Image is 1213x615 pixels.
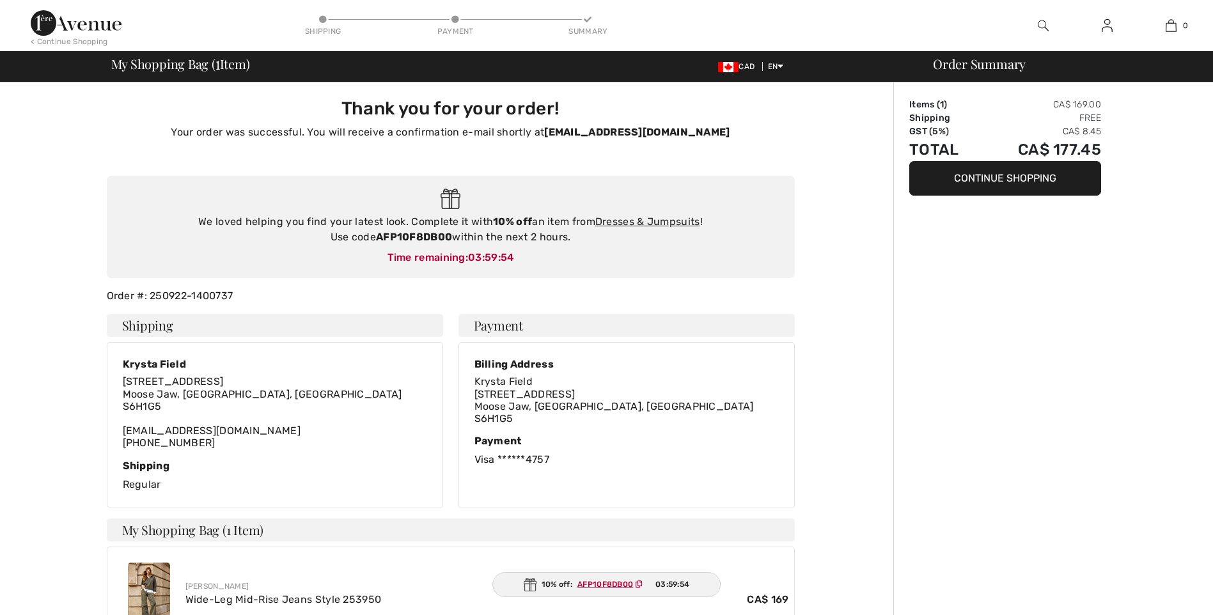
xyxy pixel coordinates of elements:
[718,62,739,72] img: Canadian Dollar
[981,125,1101,138] td: CA$ 8.45
[768,62,784,71] span: EN
[1183,20,1188,31] span: 0
[123,460,427,492] div: Regular
[123,375,402,412] span: [STREET_ADDRESS] Moose Jaw, [GEOGRAPHIC_DATA], [GEOGRAPHIC_DATA] S6H1G5
[474,435,779,447] div: Payment
[940,99,944,110] span: 1
[909,125,981,138] td: GST (5%)
[123,375,402,449] div: [EMAIL_ADDRESS][DOMAIN_NAME] [PHONE_NUMBER]
[1102,18,1113,33] img: My Info
[304,26,342,37] div: Shipping
[215,54,220,71] span: 1
[474,375,533,387] span: Krysta Field
[568,26,607,37] div: Summary
[909,161,1101,196] button: Continue Shopping
[981,111,1101,125] td: Free
[458,314,795,337] h4: Payment
[114,98,787,120] h3: Thank you for your order!
[909,111,981,125] td: Shipping
[981,98,1101,111] td: CA$ 169.00
[493,215,532,228] strong: 10% off
[1139,18,1202,33] a: 0
[31,10,121,36] img: 1ère Avenue
[981,138,1101,161] td: CA$ 177.45
[185,580,789,592] div: [PERSON_NAME]
[747,592,788,607] span: CA$ 169
[120,250,782,265] div: Time remaining:
[544,126,730,138] strong: [EMAIL_ADDRESS][DOMAIN_NAME]
[114,125,787,140] p: Your order was successful. You will receive a confirmation e-mail shortly at
[1038,18,1049,33] img: search the website
[474,358,754,370] div: Billing Address
[99,288,802,304] div: Order #: 250922-1400737
[909,138,981,161] td: Total
[524,578,536,591] img: Gift.svg
[492,572,721,597] div: 10% off:
[107,518,795,541] h4: My Shopping Bag (1 Item)
[468,251,513,263] span: 03:59:54
[31,36,108,47] div: < Continue Shopping
[436,26,474,37] div: Payment
[107,314,443,337] h4: Shipping
[1166,18,1177,33] img: My Bag
[185,593,382,605] a: Wide-Leg Mid-Rise Jeans Style 253950
[1092,18,1123,34] a: Sign In
[474,388,754,424] span: [STREET_ADDRESS] Moose Jaw, [GEOGRAPHIC_DATA], [GEOGRAPHIC_DATA] S6H1G5
[918,58,1205,70] div: Order Summary
[577,580,633,589] ins: AFP10F8DB00
[123,460,427,472] div: Shipping
[376,231,452,243] strong: AFP10F8DB00
[123,358,402,370] div: Krysta Field
[441,189,460,210] img: Gift.svg
[718,62,760,71] span: CAD
[655,579,689,590] span: 03:59:54
[595,215,700,228] a: Dresses & Jumpsuits
[909,98,981,111] td: Items ( )
[120,214,782,245] div: We loved helping you find your latest look. Complete it with an item from ! Use code within the n...
[111,58,250,70] span: My Shopping Bag ( Item)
